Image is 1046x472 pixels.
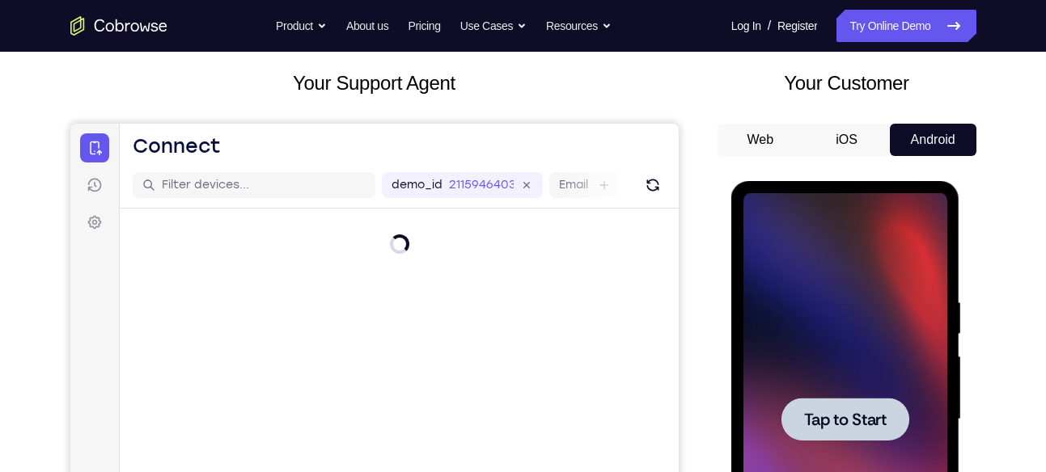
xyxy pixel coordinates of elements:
button: Resources [546,10,612,42]
a: Log In [731,10,761,42]
a: Go to the home page [70,16,167,36]
span: Tap to Start [73,230,155,247]
button: Android [890,124,976,156]
span: / [768,16,771,36]
a: About us [346,10,388,42]
h2: Your Customer [718,69,976,98]
button: iOS [803,124,890,156]
button: Product [276,10,327,42]
a: Try Online Demo [836,10,976,42]
button: Use Cases [460,10,527,42]
button: Web [718,124,804,156]
a: Pricing [408,10,440,42]
a: Register [777,10,817,42]
h2: Your Support Agent [70,69,679,98]
button: Tap to Start [50,217,178,259]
